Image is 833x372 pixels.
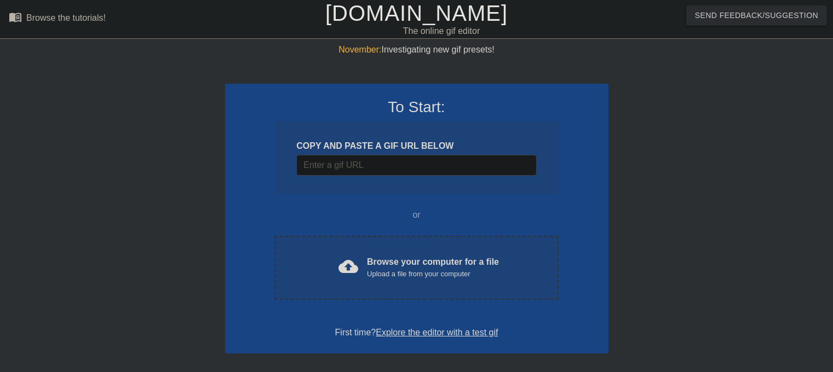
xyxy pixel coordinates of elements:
[367,255,499,280] div: Browse your computer for a file
[686,5,827,26] button: Send Feedback/Suggestion
[239,326,594,339] div: First time?
[239,98,594,117] h3: To Start:
[325,1,508,25] a: [DOMAIN_NAME]
[695,9,818,22] span: Send Feedback/Suggestion
[26,13,106,22] div: Browse the tutorials!
[9,10,106,27] a: Browse the tutorials!
[338,257,358,276] span: cloud_upload
[225,43,608,56] div: Investigating new gif presets!
[376,328,498,337] a: Explore the editor with a test gif
[296,139,536,153] div: COPY AND PASTE A GIF URL BELOW
[254,208,580,222] div: or
[367,269,499,280] div: Upload a file from your computer
[9,10,22,24] span: menu_book
[338,45,381,54] span: November:
[296,155,536,176] input: Username
[283,25,600,38] div: The online gif editor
